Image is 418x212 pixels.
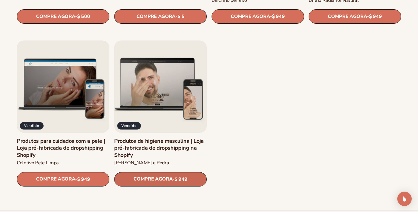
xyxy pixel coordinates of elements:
font: $ 949 [369,13,382,20]
a: COMPRE AGORA- $ 949 [309,9,401,24]
font: - [175,13,178,20]
font: $ 500 [77,13,90,20]
font: COMPRE AGORA [36,13,75,20]
font: $ 5 [178,13,185,20]
a: COMPRE AGORA- $ 500 [17,9,109,24]
font: COMPRE AGORA [328,13,367,20]
a: COMPRE AGORA- $ 949 [17,172,109,187]
font: $ 949 [272,13,285,20]
div: Abra o Intercom Messenger [397,192,412,206]
a: Produtos para cuidados com a pele | Loja pré-fabricada de dropshipping Shopify [17,138,109,159]
font: COMPRE AGORA [231,13,270,20]
a: COMPRE AGORA- $ 5 [114,9,207,24]
font: $ 949 [175,176,187,183]
a: Produtos de higiene masculina | Loja pré-fabricada de dropshipping na Shopify [114,138,207,159]
font: $ 949 [77,176,90,183]
font: COMPRE AGORA [136,13,175,20]
a: COMPRE AGORA- $ 949 [114,172,207,187]
font: - [75,13,77,20]
font: - [172,176,175,182]
font: COMPRE AGORA [133,176,172,182]
font: COMPRE AGORA [36,176,75,182]
font: - [367,13,369,20]
font: - [75,176,77,182]
font: - [270,13,272,20]
a: COMPRE AGORA- $ 949 [212,9,304,24]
